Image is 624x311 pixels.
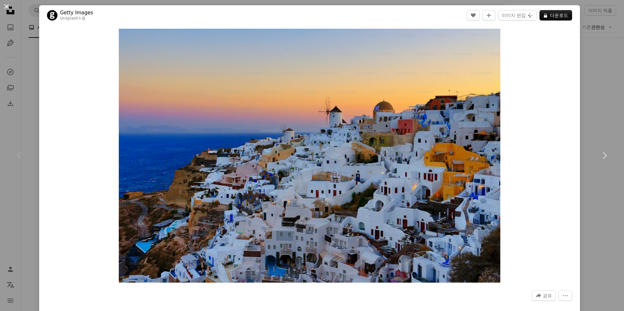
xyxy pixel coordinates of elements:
[498,10,537,21] button: 이미지 편집
[532,290,556,301] button: 이 이미지 공유
[585,124,624,187] a: 다음
[482,10,495,21] button: 컬렉션에 추가
[539,10,572,21] button: 다운로드
[558,290,572,301] button: 더 많은 작업
[60,16,93,21] div: 용
[60,16,82,21] a: Unsplash+
[543,291,552,301] span: 공유
[47,10,57,21] img: Getty Images의 프로필로 이동
[60,9,93,16] a: Getty Images
[119,29,500,283] button: 이 이미지 확대
[467,10,480,21] button: 좋아요
[119,29,500,283] img: 아침에 이아의 전망, 산토리니, 그리스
